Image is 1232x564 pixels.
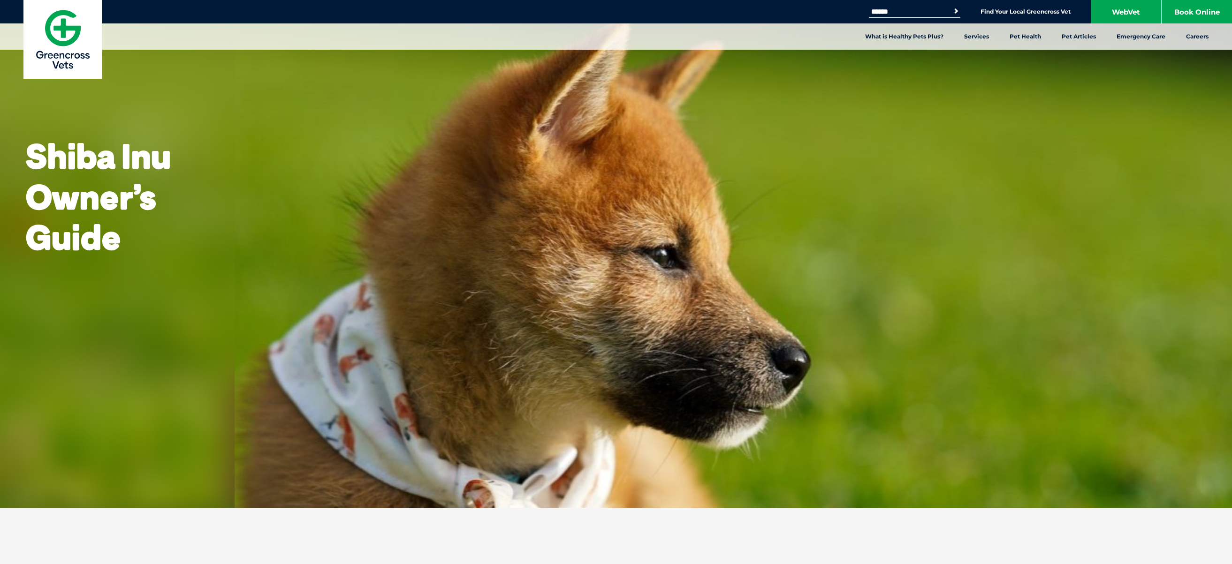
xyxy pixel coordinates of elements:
a: Emergency Care [1106,23,1176,50]
a: Services [954,23,999,50]
a: Careers [1176,23,1219,50]
a: What is Healthy Pets Plus? [855,23,954,50]
a: Pet Articles [1051,23,1106,50]
a: Find Your Local Greencross Vet [981,8,1071,15]
a: Pet Health [999,23,1051,50]
button: Search [951,7,961,16]
b: Shiba Inu Owner’s Guide [26,135,171,258]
